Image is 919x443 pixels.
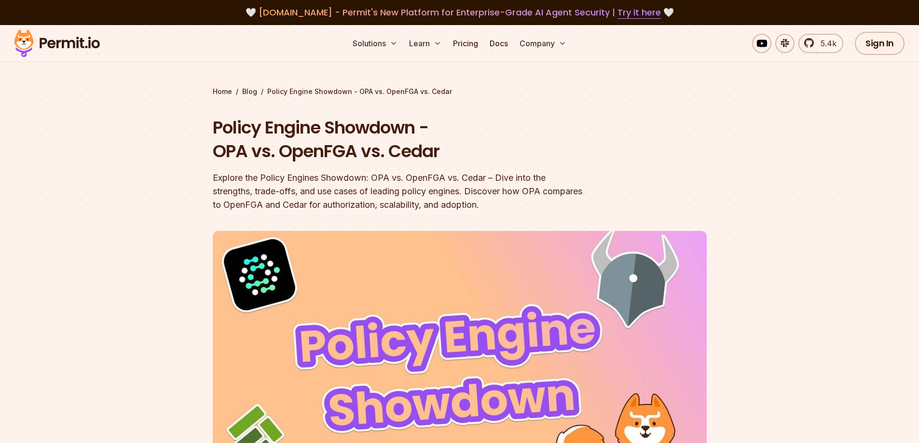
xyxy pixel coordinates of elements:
a: 5.4k [798,34,843,53]
span: [DOMAIN_NAME] - Permit's New Platform for Enterprise-Grade AI Agent Security | [259,6,661,18]
img: Permit logo [10,27,104,60]
a: Docs [486,34,512,53]
h1: Policy Engine Showdown - OPA vs. OpenFGA vs. Cedar [213,116,583,163]
button: Learn [405,34,445,53]
div: Explore the Policy Engines Showdown: OPA vs. OpenFGA vs. Cedar – Dive into the strengths, trade-o... [213,171,583,212]
a: Blog [242,87,257,96]
a: Pricing [449,34,482,53]
span: 5.4k [815,38,837,49]
a: Home [213,87,232,96]
a: Try it here [617,6,661,19]
button: Solutions [349,34,401,53]
a: Sign In [855,32,905,55]
div: / / [213,87,707,96]
div: 🤍 🤍 [23,6,896,19]
button: Company [516,34,570,53]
